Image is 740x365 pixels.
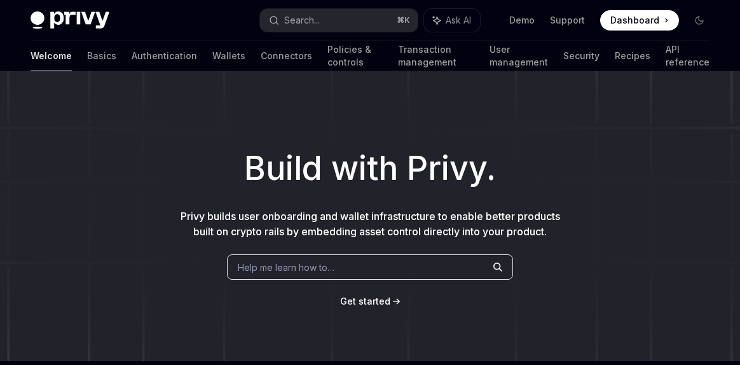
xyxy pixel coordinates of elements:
[260,9,417,32] button: Search...⌘K
[87,41,116,71] a: Basics
[550,14,585,27] a: Support
[446,14,471,27] span: Ask AI
[238,261,334,274] span: Help me learn how to…
[563,41,600,71] a: Security
[327,41,383,71] a: Policies & controls
[20,144,720,193] h1: Build with Privy.
[615,41,650,71] a: Recipes
[398,41,474,71] a: Transaction management
[31,11,109,29] img: dark logo
[509,14,535,27] a: Demo
[261,41,312,71] a: Connectors
[397,15,410,25] span: ⌘ K
[181,210,560,238] span: Privy builds user onboarding and wallet infrastructure to enable better products built on crypto ...
[424,9,480,32] button: Ask AI
[284,13,320,28] div: Search...
[600,10,679,31] a: Dashboard
[212,41,245,71] a: Wallets
[689,10,709,31] button: Toggle dark mode
[132,41,197,71] a: Authentication
[666,41,709,71] a: API reference
[340,296,390,306] span: Get started
[31,41,72,71] a: Welcome
[610,14,659,27] span: Dashboard
[340,295,390,308] a: Get started
[490,41,548,71] a: User management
